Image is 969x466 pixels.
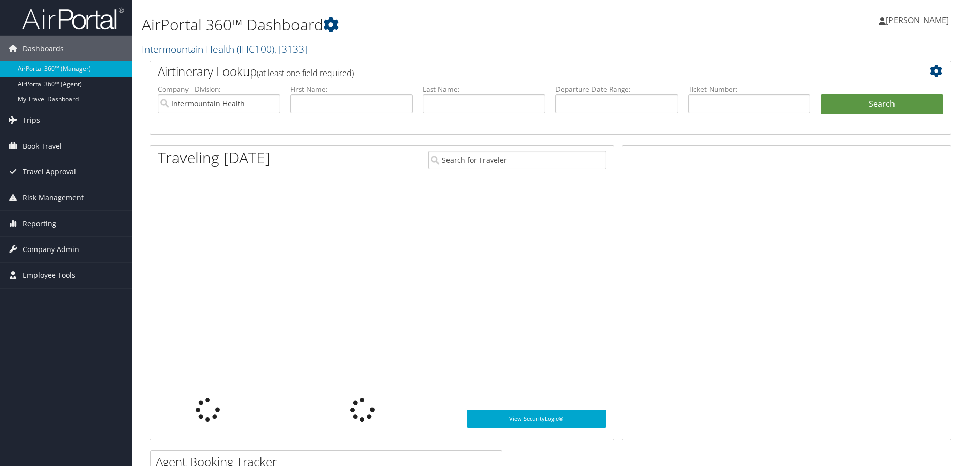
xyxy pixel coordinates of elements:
[23,237,79,262] span: Company Admin
[423,84,545,94] label: Last Name:
[237,42,274,56] span: ( IHC100 )
[428,151,606,169] input: Search for Traveler
[688,84,811,94] label: Ticket Number:
[467,410,606,428] a: View SecurityLogic®
[22,7,124,30] img: airportal-logo.png
[879,5,959,35] a: [PERSON_NAME]
[290,84,413,94] label: First Name:
[158,84,280,94] label: Company - Division:
[158,147,270,168] h1: Traveling [DATE]
[555,84,678,94] label: Departure Date Range:
[23,185,84,210] span: Risk Management
[142,42,307,56] a: Intermountain Health
[274,42,307,56] span: , [ 3133 ]
[23,263,76,288] span: Employee Tools
[821,94,943,115] button: Search
[257,67,354,79] span: (at least one field required)
[23,211,56,236] span: Reporting
[23,133,62,159] span: Book Travel
[23,36,64,61] span: Dashboards
[23,107,40,133] span: Trips
[142,14,687,35] h1: AirPortal 360™ Dashboard
[886,15,949,26] span: [PERSON_NAME]
[158,63,876,80] h2: Airtinerary Lookup
[23,159,76,185] span: Travel Approval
